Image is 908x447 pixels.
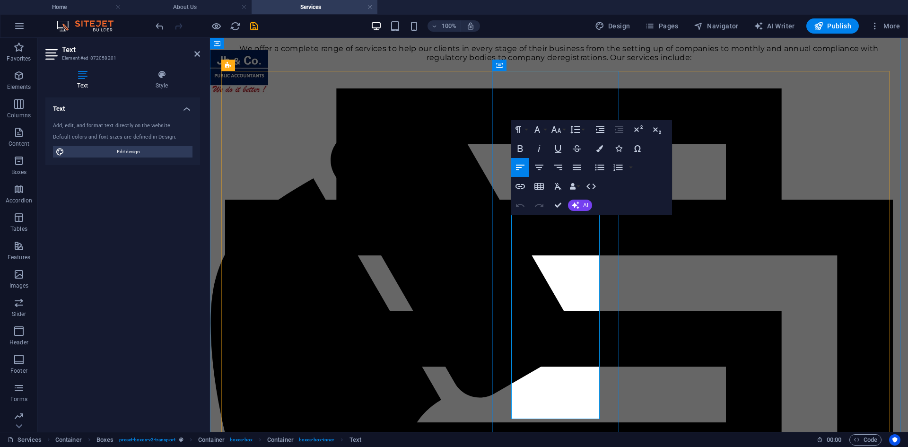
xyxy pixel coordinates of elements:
h6: Session time [817,434,842,446]
i: Undo: Change text (Ctrl+Z) [154,21,165,32]
p: Favorites [7,55,31,62]
span: Code [854,434,877,446]
span: Click to select. Double-click to edit [198,434,225,446]
button: Usercentrics [889,434,900,446]
span: Publish [814,21,851,31]
span: 00 00 [827,434,841,446]
i: On resize automatically adjust zoom level to fit chosen device. [466,22,475,30]
button: Publish [806,18,859,34]
p: Content [9,140,29,148]
button: Navigator [690,18,742,34]
div: Default colors and font sizes are defined in Design. [53,133,192,141]
div: Design (Ctrl+Alt+Y) [591,18,634,34]
button: Redo (Ctrl+Shift+Z) [530,196,548,215]
span: Click to select. Double-click to edit [349,434,361,446]
button: 100% [428,20,461,32]
button: undo [154,20,165,32]
button: Data Bindings [568,177,581,196]
p: Images [9,282,29,289]
p: Footer [10,367,27,375]
span: Click to select. Double-click to edit [267,434,294,446]
span: More [870,21,900,31]
h3: Element #ed-872058201 [62,54,181,62]
button: Special Characters [629,139,646,158]
button: Colors [591,139,609,158]
span: AI [583,202,588,208]
button: Bold (Ctrl+B) [511,139,529,158]
span: . boxes-box-inner [297,434,335,446]
i: This element is a customizable preset [179,437,183,442]
p: Header [9,339,28,346]
button: Design [591,18,634,34]
p: Slider [12,310,26,318]
button: Paragraph Format [511,120,529,139]
button: AI Writer [750,18,799,34]
button: Font Size [549,120,567,139]
div: Add, edit, and format text directly on the website. [53,122,192,130]
button: Icons [610,139,628,158]
p: Accordion [6,197,32,204]
nav: breadcrumb [55,434,361,446]
button: Strikethrough [568,139,586,158]
button: Code [849,434,882,446]
button: Align Left [511,158,529,177]
p: Features [8,254,30,261]
button: Superscript [629,120,647,139]
button: save [248,20,260,32]
span: AI Writer [754,21,795,31]
h4: Services [252,2,377,12]
button: Align Right [549,158,567,177]
button: More [866,18,904,34]
button: Click here to leave preview mode and continue editing [210,20,222,32]
h4: About Us [126,2,252,12]
button: reload [229,20,241,32]
button: Align Center [530,158,548,177]
span: . boxes-box [228,434,253,446]
h2: Text [62,45,200,54]
span: Edit design [67,146,190,158]
button: Italic (Ctrl+I) [530,139,548,158]
span: Navigator [694,21,739,31]
button: Font Family [530,120,548,139]
button: Line Height [568,120,586,139]
button: Decrease Indent [610,120,628,139]
i: Reload page [230,21,241,32]
span: Click to select. Double-click to edit [96,434,113,446]
p: Elements [7,83,31,91]
button: Ordered List [627,158,635,177]
button: Ordered List [609,158,627,177]
h4: Text [45,97,200,114]
h6: 100% [442,20,457,32]
button: Clear Formatting [549,177,567,196]
span: Design [595,21,630,31]
p: Forms [10,395,27,403]
button: Align Justify [568,158,586,177]
button: Underline (Ctrl+U) [549,139,567,158]
img: Editor Logo [54,20,125,32]
button: AI [568,200,592,211]
button: Unordered List [591,158,609,177]
h4: Text [45,70,123,90]
span: Click to select. Double-click to edit [55,434,82,446]
button: Increase Indent [591,120,609,139]
p: Columns [7,112,31,119]
h4: Style [123,70,200,90]
button: Edit design [53,146,192,158]
button: Subscript [648,120,666,139]
button: Undo (Ctrl+Z) [511,196,529,215]
span: Pages [645,21,678,31]
span: : [833,436,835,443]
span: . preset-boxes-v3-transport [117,434,175,446]
a: Click to cancel selection. Double-click to open Pages [8,434,42,446]
i: Save (Ctrl+S) [249,21,260,32]
p: Tables [10,225,27,233]
button: Confirm (Ctrl+⏎) [549,196,567,215]
button: Insert Table [530,177,548,196]
button: Pages [641,18,682,34]
button: HTML [582,177,600,196]
p: Boxes [11,168,27,176]
button: Insert Link [511,177,529,196]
